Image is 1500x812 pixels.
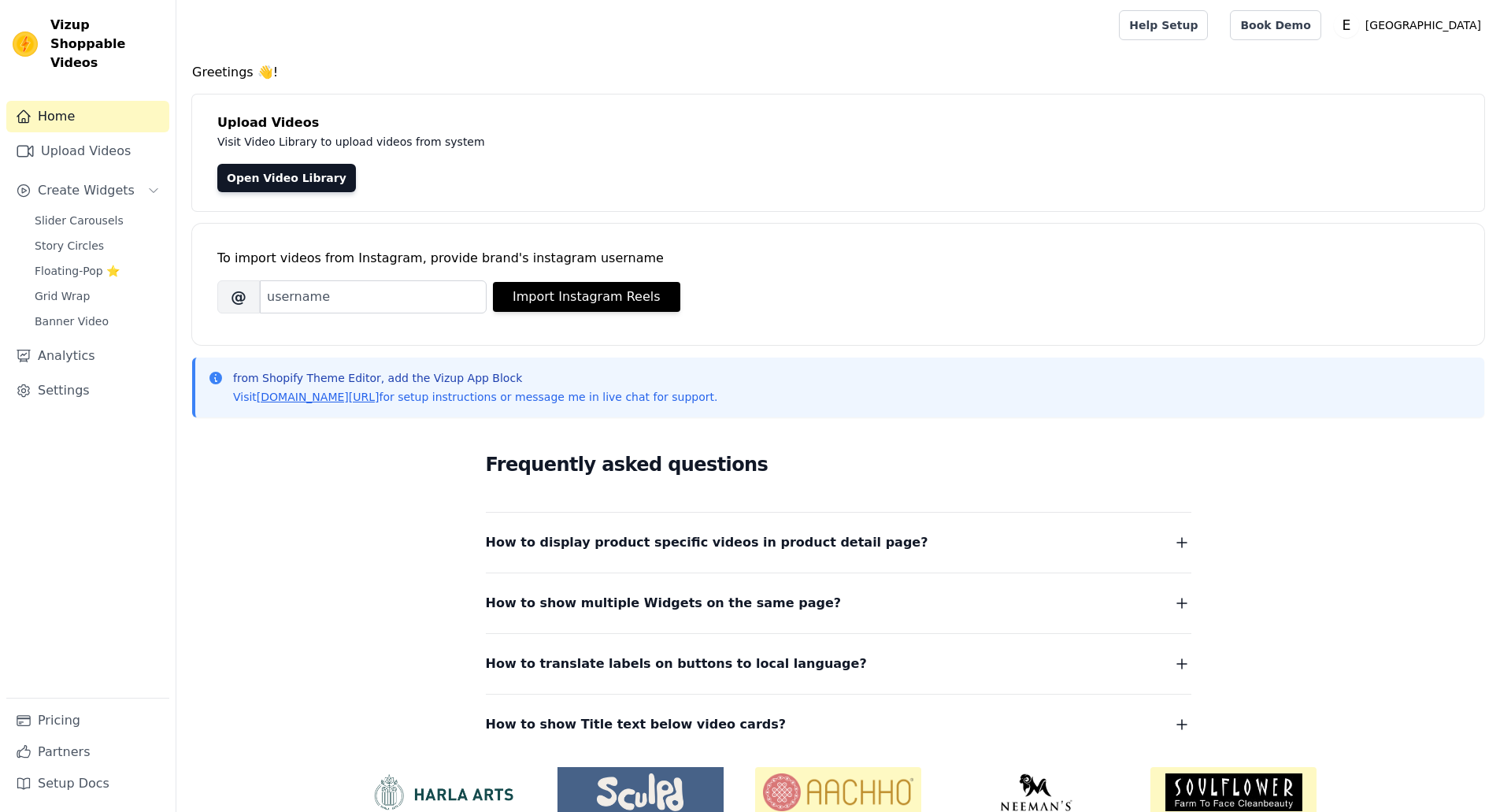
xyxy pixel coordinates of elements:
img: Neeman's [953,773,1119,811]
span: Floating-Pop ⭐ [35,263,120,279]
span: Story Circles [35,238,104,254]
h2: Frequently asked questions [486,449,1191,480]
span: Banner Video [35,313,109,329]
img: Vizup [13,32,38,57]
button: How to show multiple Widgets on the same page? [486,592,1191,614]
p: Visit for setup instructions or message me in live chat for support. [233,389,717,405]
button: How to translate labels on buttons to local language? [486,653,1191,675]
h4: Greetings 👋! [192,63,1484,82]
button: E [GEOGRAPHIC_DATA] [1334,11,1487,39]
span: Vizup Shoppable Videos [50,16,163,72]
a: Open Video Library [217,164,356,192]
p: [GEOGRAPHIC_DATA] [1359,11,1487,39]
a: Upload Videos [6,135,169,167]
a: Pricing [6,705,169,736]
span: How to show Title text below video cards? [486,714,787,736]
a: Slider Carousels [25,209,169,232]
img: HarlaArts [360,773,526,811]
span: Slider Carousels [35,213,124,228]
button: Import Instagram Reels [493,282,680,312]
img: Sculpd US [557,773,724,811]
h4: Upload Videos [217,113,1459,132]
a: Partners [6,736,169,768]
a: Analytics [6,340,169,372]
a: Grid Wrap [25,285,169,307]
a: Setup Docs [6,768,169,799]
button: Create Widgets [6,175,169,206]
a: Banner Video [25,310,169,332]
a: Home [6,101,169,132]
a: [DOMAIN_NAME][URL] [257,391,380,403]
a: Help Setup [1119,10,1208,40]
span: How to show multiple Widgets on the same page? [486,592,842,614]
a: Story Circles [25,235,169,257]
span: Grid Wrap [35,288,90,304]
button: How to show Title text below video cards? [486,714,1191,736]
text: E [1342,17,1350,33]
a: Floating-Pop ⭐ [25,260,169,282]
span: How to display product specific videos in product detail page? [486,532,928,554]
span: Create Widgets [38,181,135,200]
div: To import videos from Instagram, provide brand's instagram username [217,249,1459,268]
span: @ [217,280,260,313]
a: Book Demo [1230,10,1320,40]
a: Settings [6,375,169,406]
input: username [260,280,487,313]
p: from Shopify Theme Editor, add the Vizup App Block [233,370,717,386]
span: How to translate labels on buttons to local language? [486,653,867,675]
button: How to display product specific videos in product detail page? [486,532,1191,554]
p: Visit Video Library to upload videos from system [217,132,923,151]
